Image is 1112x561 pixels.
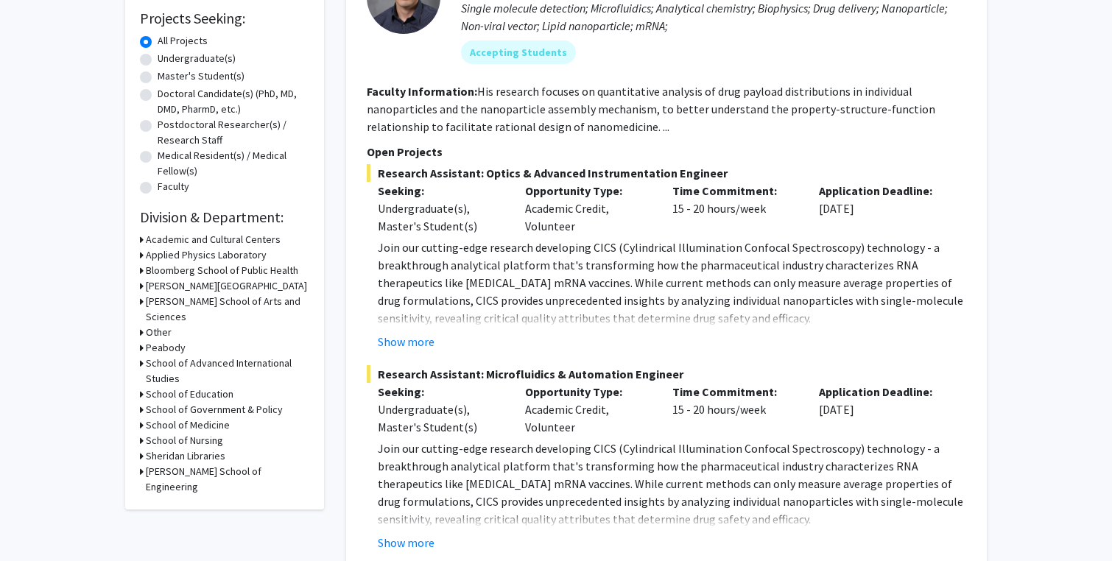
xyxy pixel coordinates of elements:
p: Application Deadline: [819,182,944,200]
div: Undergraduate(s), Master's Student(s) [378,401,503,436]
span: Research Assistant: Optics & Advanced Instrumentation Engineer [367,164,966,182]
div: 15 - 20 hours/week [661,383,809,436]
label: Master's Student(s) [158,68,244,84]
h3: [PERSON_NAME][GEOGRAPHIC_DATA] [146,278,307,294]
h3: [PERSON_NAME] School of Engineering [146,464,309,495]
div: Academic Credit, Volunteer [514,182,661,235]
h3: Peabody [146,340,186,356]
h3: School of Medicine [146,417,230,433]
h3: [PERSON_NAME] School of Arts and Sciences [146,294,309,325]
h3: Other [146,325,172,340]
h3: School of Government & Policy [146,402,283,417]
b: Faculty Information: [367,84,477,99]
p: Open Projects [367,143,966,160]
p: Seeking: [378,182,503,200]
button: Show more [378,333,434,350]
h3: Applied Physics Laboratory [146,247,267,263]
h3: Sheridan Libraries [146,448,225,464]
h3: School of Advanced International Studies [146,356,309,387]
label: Postdoctoral Researcher(s) / Research Staff [158,117,309,148]
p: Join our cutting-edge research developing CICS (Cylindrical Illumination Confocal Spectroscopy) t... [378,440,966,528]
h3: School of Nursing [146,433,223,448]
p: Opportunity Type: [525,383,650,401]
iframe: Chat [11,495,63,550]
div: Undergraduate(s), Master's Student(s) [378,200,503,235]
label: Doctoral Candidate(s) (PhD, MD, DMD, PharmD, etc.) [158,86,309,117]
button: Show more [378,534,434,551]
p: Time Commitment: [672,383,798,401]
h3: Academic and Cultural Centers [146,232,281,247]
mat-chip: Accepting Students [461,40,576,64]
p: Seeking: [378,383,503,401]
label: All Projects [158,33,208,49]
div: [DATE] [808,383,955,436]
div: Academic Credit, Volunteer [514,383,661,436]
label: Undergraduate(s) [158,51,236,66]
span: Research Assistant: Microfluidics & Automation Engineer [367,365,966,383]
label: Medical Resident(s) / Medical Fellow(s) [158,148,309,179]
h2: Projects Seeking: [140,10,309,27]
label: Faculty [158,179,189,194]
h3: School of Education [146,387,233,402]
fg-read-more: His research focuses on quantitative analysis of drug payload distributions in individual nanopar... [367,84,935,134]
div: 15 - 20 hours/week [661,182,809,235]
p: Time Commitment: [672,182,798,200]
p: Opportunity Type: [525,182,650,200]
div: [DATE] [808,182,955,235]
p: Join our cutting-edge research developing CICS (Cylindrical Illumination Confocal Spectroscopy) t... [378,239,966,327]
h3: Bloomberg School of Public Health [146,263,298,278]
h2: Division & Department: [140,208,309,226]
p: Application Deadline: [819,383,944,401]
